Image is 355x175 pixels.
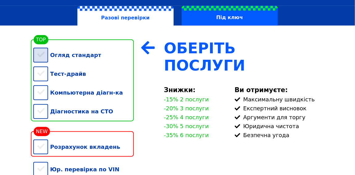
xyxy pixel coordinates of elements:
[235,96,322,103] div: Максимальну швидкість
[182,6,278,26] label: Під ключ
[235,114,322,120] div: Аргументи для торгу
[77,6,174,26] label: Разові перевірки
[178,6,282,26] a: Під ключ
[33,102,134,121] div: Діагностика на СТО
[33,83,134,102] div: Компьютерна діагн-ка
[33,64,134,83] div: Тест-драйв
[235,105,322,112] div: Експертний висновок
[235,132,322,138] div: Безпечна угода
[164,39,322,74] div: Оберіть Послуги
[164,86,227,94] div: Знижки:
[33,137,134,156] div: Розрахунок вкладень
[164,105,209,112] div: -20% 3 послуги
[235,123,322,129] div: Юридична чистота
[33,46,134,64] div: Огляд стандарт
[164,132,209,138] div: -35% 6 послуги
[164,96,209,103] div: -15% 2 послуги
[235,86,322,94] div: Ви отримуєте:
[164,123,209,129] div: -30% 5 послуги
[164,114,209,120] div: -25% 4 послуги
